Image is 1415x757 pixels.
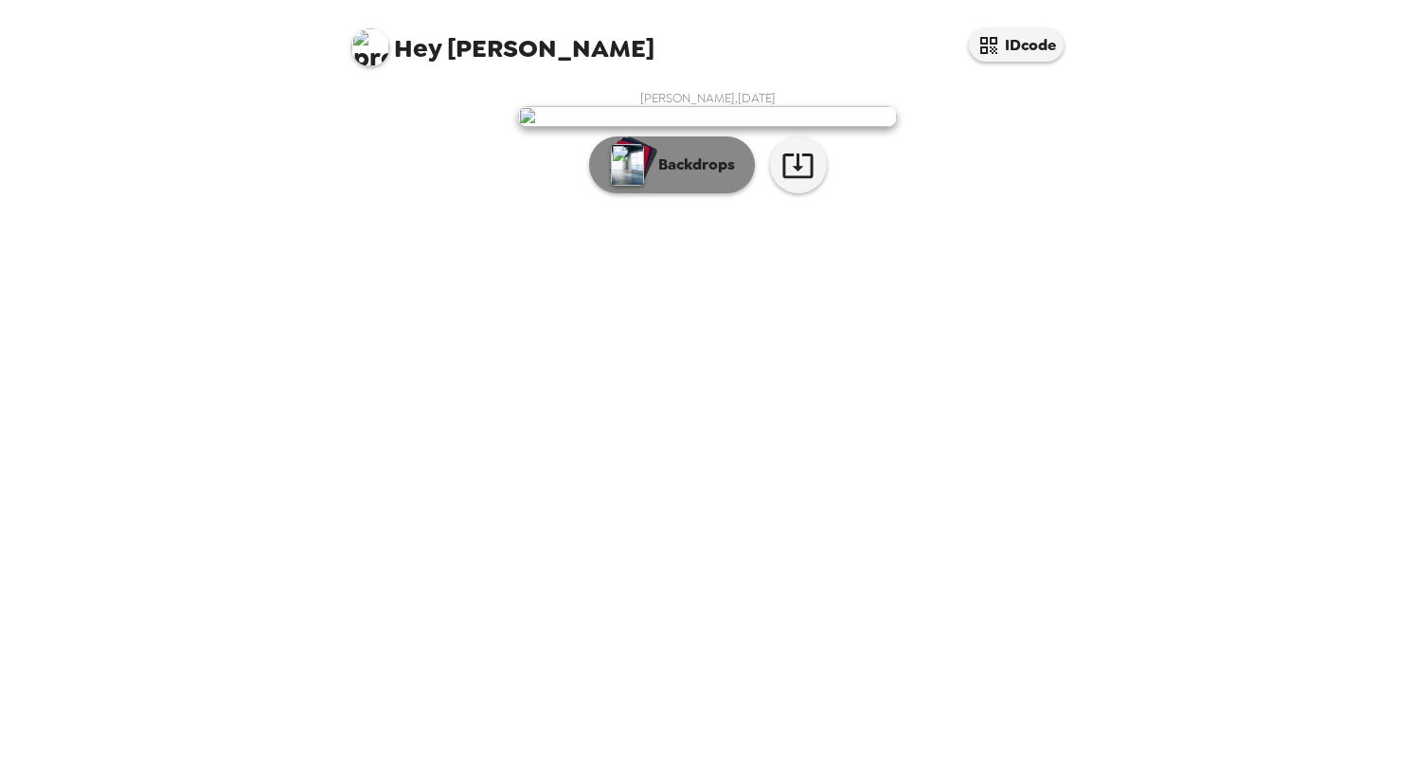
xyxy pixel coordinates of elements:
span: [PERSON_NAME] [351,19,654,62]
img: profile pic [351,28,389,66]
p: Backdrops [649,153,735,176]
button: IDcode [969,28,1064,62]
img: user [518,106,897,127]
button: Backdrops [589,136,755,193]
span: [PERSON_NAME] , [DATE] [640,90,776,106]
span: Hey [394,31,441,65]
